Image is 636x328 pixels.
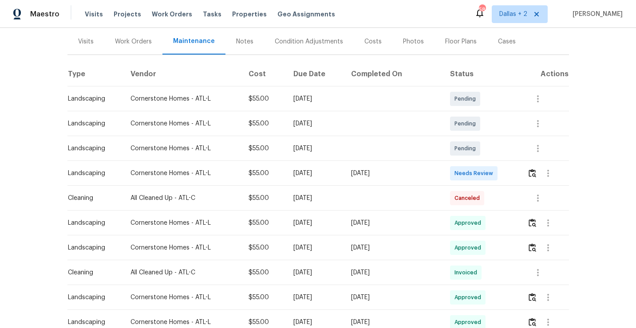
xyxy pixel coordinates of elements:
div: Costs [364,37,382,46]
div: Floor Plans [445,37,477,46]
div: $55.00 [249,318,279,327]
div: Cornerstone Homes - ATL-L [130,293,234,302]
span: Work Orders [152,10,192,19]
div: Landscaping [68,119,116,128]
div: Notes [236,37,253,46]
span: Invoiced [454,268,481,277]
div: [DATE] [293,219,337,227]
div: $55.00 [249,243,279,252]
div: All Cleaned Up - ATL-C [130,268,234,277]
span: [PERSON_NAME] [569,10,623,19]
th: Status [443,62,520,86]
div: 58 [479,5,485,14]
span: Approved [454,293,485,302]
button: Review Icon [527,237,537,258]
div: Condition Adjustments [275,37,343,46]
div: Landscaping [68,293,116,302]
th: Type [67,62,123,86]
div: Cases [498,37,516,46]
div: $55.00 [249,119,279,128]
span: Pending [454,144,479,153]
div: Work Orders [115,37,152,46]
div: Cornerstone Homes - ATL-L [130,94,234,103]
span: Needs Review [454,169,497,178]
div: Cornerstone Homes - ATL-L [130,169,234,178]
span: Tasks [203,11,221,17]
div: Landscaping [68,144,116,153]
div: [DATE] [351,318,436,327]
div: All Cleaned Up - ATL-C [130,194,234,203]
th: Cost [241,62,286,86]
span: Dallas + 2 [499,10,527,19]
div: [DATE] [351,293,436,302]
div: [DATE] [351,243,436,252]
div: Cleaning [68,194,116,203]
img: Review Icon [529,219,536,227]
span: Approved [454,219,485,227]
div: $55.00 [249,194,279,203]
div: $55.00 [249,268,279,277]
div: [DATE] [351,219,436,227]
div: Cornerstone Homes - ATL-L [130,243,234,252]
div: $55.00 [249,94,279,103]
div: [DATE] [293,318,337,327]
div: Cornerstone Homes - ATL-L [130,144,234,153]
div: Landscaping [68,169,116,178]
div: Cornerstone Homes - ATL-L [130,119,234,128]
div: $55.00 [249,219,279,227]
span: Approved [454,243,485,252]
span: Approved [454,318,485,327]
div: [DATE] [293,268,337,277]
th: Due Date [286,62,344,86]
div: Cornerstone Homes - ATL-L [130,318,234,327]
div: Cornerstone Homes - ATL-L [130,219,234,227]
img: Review Icon [529,318,536,326]
span: Properties [232,10,267,19]
span: Pending [454,119,479,128]
span: Canceled [454,194,483,203]
img: Review Icon [529,293,536,301]
button: Review Icon [527,287,537,308]
th: Vendor [123,62,241,86]
div: Cleaning [68,268,116,277]
span: Visits [85,10,103,19]
span: Geo Assignments [277,10,335,19]
div: [DATE] [293,119,337,128]
div: Landscaping [68,94,116,103]
span: Maestro [30,10,59,19]
div: Landscaping [68,318,116,327]
img: Review Icon [529,243,536,252]
div: [DATE] [293,94,337,103]
button: Review Icon [527,163,537,184]
div: [DATE] [293,293,337,302]
div: [DATE] [351,169,436,178]
img: Review Icon [529,169,536,177]
div: [DATE] [293,169,337,178]
div: Maintenance [173,37,215,46]
div: Photos [403,37,424,46]
th: Completed On [344,62,443,86]
div: Landscaping [68,219,116,227]
button: Review Icon [527,212,537,234]
div: [DATE] [293,243,337,252]
div: [DATE] [293,144,337,153]
div: $55.00 [249,144,279,153]
div: [DATE] [293,194,337,203]
th: Actions [520,62,569,86]
div: $55.00 [249,169,279,178]
span: Projects [114,10,141,19]
div: Visits [78,37,94,46]
div: [DATE] [351,268,436,277]
span: Pending [454,94,479,103]
div: Landscaping [68,243,116,252]
div: $55.00 [249,293,279,302]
